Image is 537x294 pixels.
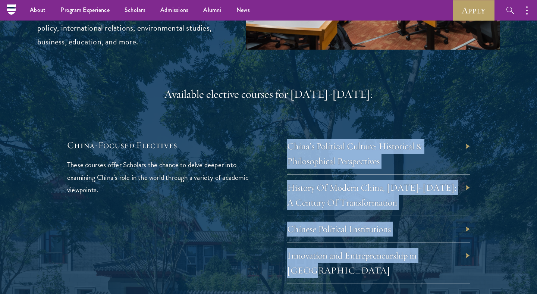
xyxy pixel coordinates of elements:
[67,87,470,102] div: Available elective courses for [DATE]-[DATE]:
[67,139,250,151] h5: China-Focused Electives
[287,140,423,167] a: China’s Political Culture: Historical & Philosophical Perspectives
[287,182,456,208] a: History Of Modern China, [DATE]-[DATE]: A Century Of Transformation
[67,159,250,196] p: These courses offer Scholars the chance to delve deeper into examining China’s role in the world ...
[287,250,417,276] a: Innovation and Entrepreneurship in [GEOGRAPHIC_DATA]
[287,223,391,235] a: Chinese Political Institutions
